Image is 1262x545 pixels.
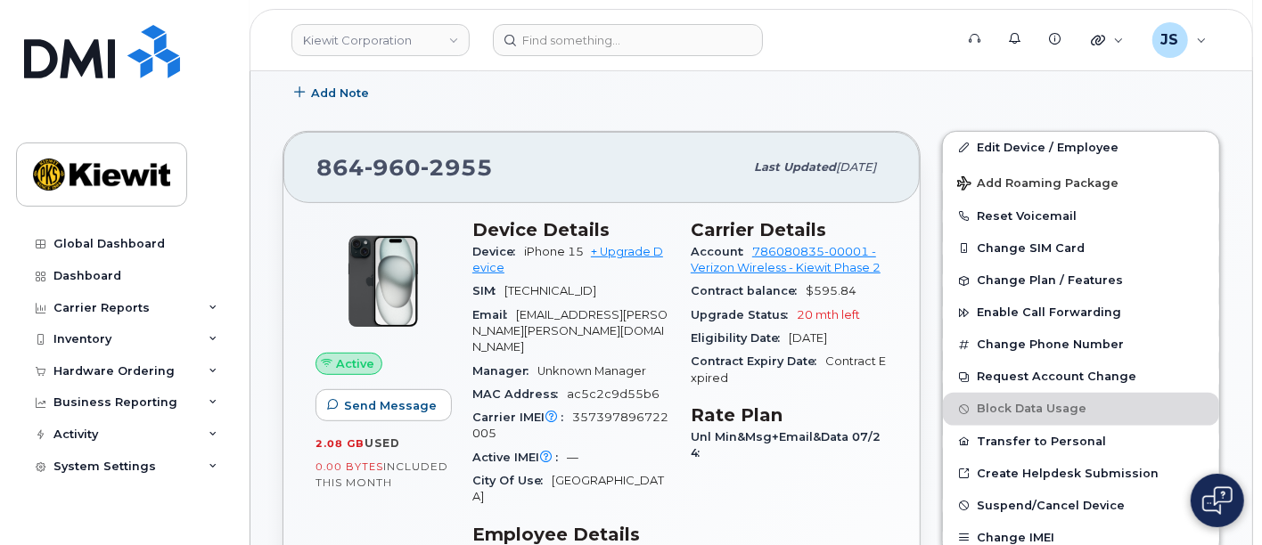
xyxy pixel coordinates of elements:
[537,364,646,378] span: Unknown Manager
[754,160,836,174] span: Last updated
[291,24,470,56] a: Kiewit Corporation
[472,284,504,297] span: SIM
[691,354,886,384] span: Contract Expired
[943,264,1219,297] button: Change Plan / Features
[943,329,1219,361] button: Change Phone Number
[567,387,660,401] span: ac5c2c9d55b6
[504,284,596,297] span: [TECHNICAL_ID]
[691,308,797,321] span: Upgrade Status
[691,245,752,258] span: Account
[472,474,552,487] span: City Of Use
[836,160,876,174] span: [DATE]
[977,274,1123,288] span: Change Plan / Features
[943,361,1219,393] button: Request Account Change
[691,430,881,460] span: Unl Min&Msg+Email&Data 07/24
[691,245,881,274] a: 786080835-00001 - Verizon Wireless - Kiewit Phase 2
[943,393,1219,425] button: Block Data Usage
[1202,486,1233,515] img: Open chat
[789,331,827,345] span: [DATE]
[365,154,421,181] span: 960
[472,245,524,258] span: Device
[943,297,1219,329] button: Enable Call Forwarding
[472,411,572,424] span: Carrier IMEI
[472,308,668,354] span: [EMAIL_ADDRESS][PERSON_NAME][PERSON_NAME][DOMAIN_NAME]
[943,458,1219,490] a: Create Helpdesk Submission
[472,308,516,321] span: Email
[977,499,1125,512] span: Suspend/Cancel Device
[797,308,860,321] span: 20 mth left
[472,524,669,545] h3: Employee Details
[472,451,567,464] span: Active IMEI
[943,200,1219,232] button: Reset Voicemail
[365,436,400,450] span: used
[524,245,584,258] span: iPhone 15
[1140,22,1219,58] div: Jenna Savard
[691,284,806,297] span: Contract balance
[943,232,1219,264] button: Change SIM Card
[315,460,383,473] span: 0.00 Bytes
[943,164,1219,200] button: Add Roaming Package
[977,306,1121,320] span: Enable Call Forwarding
[472,364,537,378] span: Manager
[943,132,1219,164] a: Edit Device / Employee
[316,154,493,181] span: 864
[1161,29,1179,51] span: JS
[691,219,888,240] h3: Carrier Details
[957,176,1119,193] span: Add Roaming Package
[691,354,825,368] span: Contract Expiry Date
[315,460,448,489] span: included this month
[691,331,789,345] span: Eligibility Date
[472,219,669,240] h3: Device Details
[315,437,365,450] span: 2.08 GB
[943,490,1219,522] button: Suspend/Cancel Device
[1078,22,1136,58] div: Quicklinks
[311,85,369,102] span: Add Note
[315,389,452,421] button: Send Message
[421,154,493,181] span: 2955
[336,355,374,372] span: Active
[691,404,888,426] h3: Rate Plan
[330,228,437,335] img: iPhone_15_Black.png
[344,397,437,414] span: Send Message
[493,24,763,56] input: Find something...
[283,77,384,110] button: Add Note
[472,387,567,401] span: MAC Address
[567,451,578,464] span: —
[806,284,856,297] span: $595.84
[943,426,1219,458] button: Transfer to Personal
[472,474,664,503] span: [GEOGRAPHIC_DATA]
